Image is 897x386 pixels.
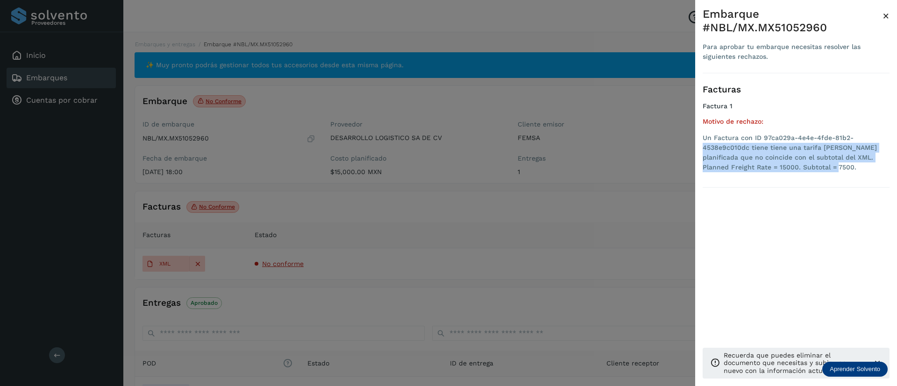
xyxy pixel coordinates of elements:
[703,118,890,126] h5: Motivo de rechazo:
[703,7,883,35] div: Embarque #NBL/MX.MX51052960
[724,351,865,375] p: Recuerda que puedes eliminar el documento que necesitas y subir uno nuevo con la información actu...
[830,365,880,373] p: Aprender Solvento
[883,7,890,24] button: Close
[703,133,890,172] li: Un Factura con ID 97ca029a-4e4e-4fde-81b2-4538e9c010dc tiene tiene una tarifa [PERSON_NAME] plani...
[703,102,890,110] h4: Factura 1
[883,9,890,22] span: ×
[703,42,883,62] div: Para aprobar tu embarque necesitas resolver las siguientes rechazos.
[703,84,890,95] h3: Facturas
[822,362,888,377] div: Aprender Solvento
